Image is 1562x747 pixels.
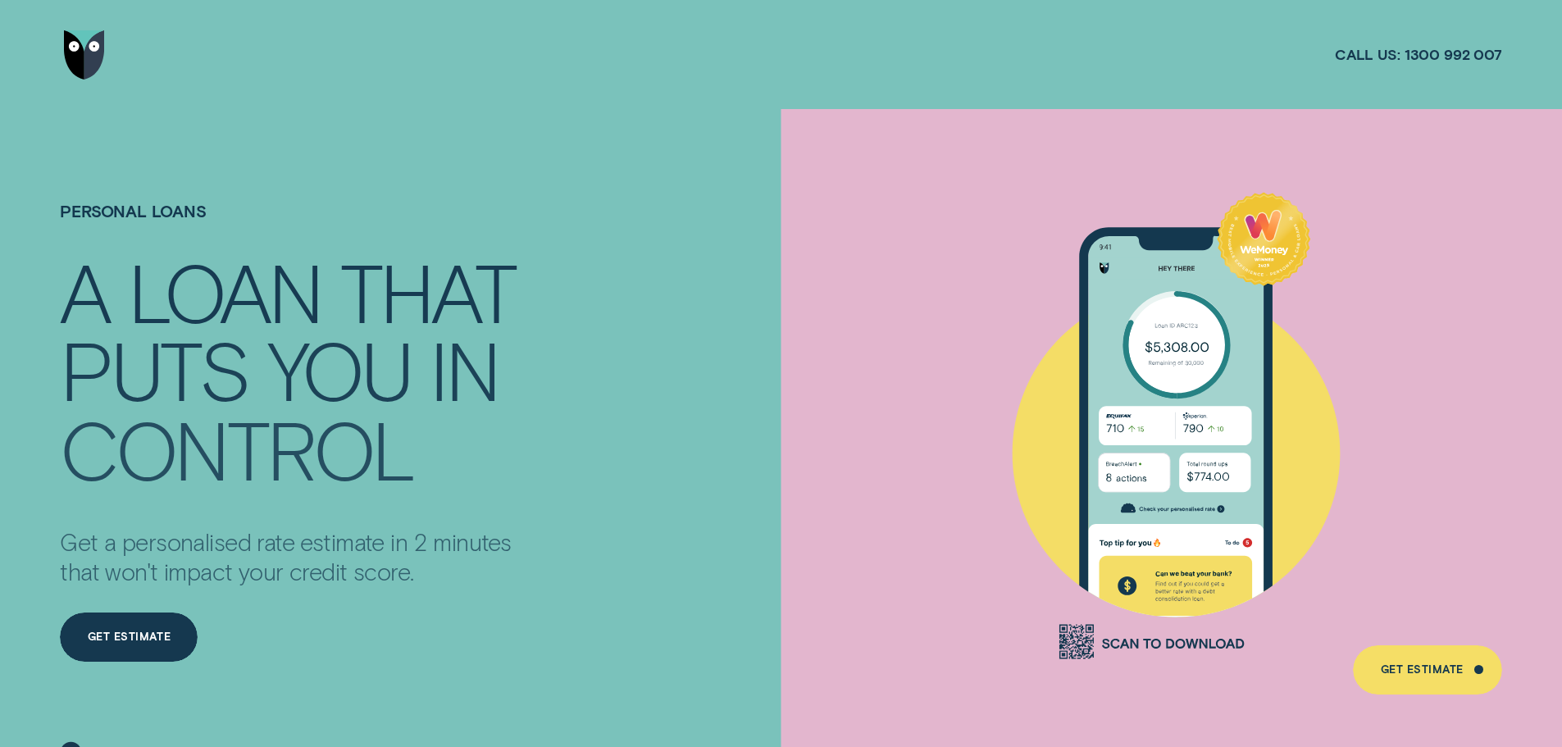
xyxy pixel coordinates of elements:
[1335,45,1502,64] a: Call us:1300 992 007
[60,330,248,407] div: PUTS
[60,253,109,329] div: A
[340,253,515,329] div: THAT
[128,253,321,329] div: LOAN
[267,330,411,407] div: YOU
[430,330,499,407] div: IN
[60,613,198,662] a: Get Estimate
[64,30,105,80] img: Wisr
[1353,645,1501,695] a: Get Estimate
[60,410,413,486] div: CONTROL
[60,527,534,586] p: Get a personalised rate estimate in 2 minutes that won't impact your credit score.
[60,252,534,481] h4: A LOAN THAT PUTS YOU IN CONTROL
[60,202,534,252] h1: Personal Loans
[1405,45,1502,64] span: 1300 992 007
[1335,45,1400,64] span: Call us:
